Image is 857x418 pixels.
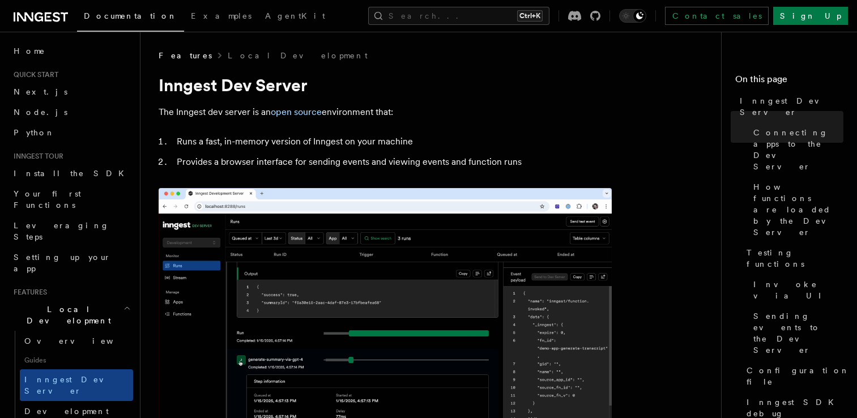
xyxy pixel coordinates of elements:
a: Overview [20,331,133,351]
span: Testing functions [747,247,843,270]
span: Python [14,128,55,137]
span: Install the SDK [14,169,131,178]
span: Features [9,288,47,297]
span: Your first Functions [14,189,81,210]
span: Connecting apps to the Dev Server [753,127,843,172]
a: Inngest Dev Server [735,91,843,122]
span: Leveraging Steps [14,221,109,241]
span: Node.js [14,108,67,117]
a: Invoke via UI [749,274,843,306]
span: Setting up your app [14,253,111,273]
button: Search...Ctrl+K [368,7,549,25]
span: Local Development [9,304,123,326]
span: Examples [191,11,251,20]
a: Contact sales [665,7,769,25]
span: Quick start [9,70,58,79]
a: Sign Up [773,7,848,25]
span: Invoke via UI [753,279,843,301]
a: Examples [184,3,258,31]
h4: On this page [735,72,843,91]
span: Home [14,45,45,57]
span: Sending events to the Dev Server [753,310,843,356]
a: Testing functions [742,242,843,274]
span: AgentKit [265,11,325,20]
span: Configuration file [747,365,850,387]
a: Next.js [9,82,133,102]
a: Documentation [77,3,184,32]
span: Inngest tour [9,152,63,161]
span: Inngest Dev Server [740,95,843,118]
span: Documentation [84,11,177,20]
a: Connecting apps to the Dev Server [749,122,843,177]
span: Next.js [14,87,67,96]
span: Features [159,50,212,61]
a: Configuration file [742,360,843,392]
a: Install the SDK [9,163,133,184]
button: Toggle dark mode [619,9,646,23]
span: Guides [20,351,133,369]
a: Home [9,41,133,61]
li: Provides a browser interface for sending events and viewing events and function runs [173,154,612,170]
p: The Inngest dev server is an environment that: [159,104,612,120]
a: AgentKit [258,3,332,31]
a: Inngest Dev Server [20,369,133,401]
a: Local Development [228,50,368,61]
button: Local Development [9,299,133,331]
h1: Inngest Dev Server [159,75,612,95]
span: How functions are loaded by the Dev Server [753,181,843,238]
a: Python [9,122,133,143]
a: Setting up your app [9,247,133,279]
span: Inngest Dev Server [24,375,121,395]
a: open source [271,106,322,117]
a: How functions are loaded by the Dev Server [749,177,843,242]
a: Sending events to the Dev Server [749,306,843,360]
kbd: Ctrl+K [517,10,543,22]
a: Node.js [9,102,133,122]
a: Leveraging Steps [9,215,133,247]
span: Overview [24,336,141,346]
a: Your first Functions [9,184,133,215]
li: Runs a fast, in-memory version of Inngest on your machine [173,134,612,150]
